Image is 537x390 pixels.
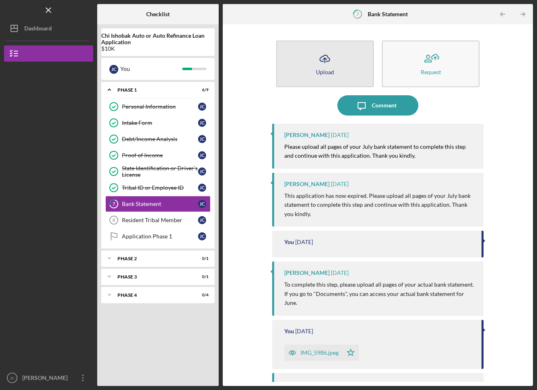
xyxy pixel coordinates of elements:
[284,239,294,245] div: You
[331,181,349,187] time: 2025-08-19 16:14
[198,216,206,224] div: J C
[284,381,330,388] div: [PERSON_NAME]
[198,232,206,240] div: J C
[284,132,330,138] div: [PERSON_NAME]
[120,62,182,76] div: You
[105,212,211,228] a: 8Resident Tribal MemberJC
[421,69,441,75] div: Request
[122,103,198,110] div: Personal Information
[295,328,313,334] time: 2025-07-09 14:37
[122,152,198,159] div: Proof of Income
[122,184,198,191] div: Tribal ID or Employee ID
[101,32,215,45] b: Chi Ishobak Auto or Auto Refinance Loan Application
[113,218,115,223] tspan: 8
[20,370,73,388] div: [PERSON_NAME]
[105,163,211,180] a: State Identification or Driver's LicenseJC
[122,201,198,207] div: Bank Statement
[122,136,198,142] div: Debt/Income Analysis
[194,293,209,298] div: 0 / 4
[382,41,479,87] button: Request
[198,135,206,143] div: J C
[194,256,209,261] div: 0 / 1
[198,151,206,159] div: J C
[316,69,334,75] div: Upload
[198,119,206,127] div: J C
[117,293,188,298] div: Phase 4
[105,131,211,147] a: Debt/Income AnalysisJC
[105,180,211,196] a: Tribal ID or Employee IDJC
[284,181,330,187] div: [PERSON_NAME]
[276,41,374,87] button: Upload
[198,167,206,176] div: J C
[300,349,339,356] div: IMG_5986.jpeg
[337,95,418,116] button: Comment
[105,115,211,131] a: Intake FormJC
[109,65,118,74] div: J C
[368,11,408,17] b: Bank Statement
[284,345,359,361] button: IMG_5986.jpeg
[117,88,188,92] div: Phase 1
[198,184,206,192] div: J C
[122,165,198,178] div: State Identification or Driver's License
[105,99,211,115] a: Personal InformationJC
[105,147,211,163] a: Proof of IncomeJC
[356,11,359,17] tspan: 7
[284,280,475,307] p: To complete this step, please upload all pages of your actual bank statement. If you go to "Docum...
[101,45,215,52] div: $10K
[284,191,475,219] p: This application has now expired. Please upload all pages of your July bank statement to complete...
[194,88,209,92] div: 6 / 9
[284,143,467,159] mark: Please upload all pages of your July bank statement to complete this step and continue with this ...
[372,95,396,116] div: Comment
[331,270,349,276] time: 2025-07-09 15:07
[146,11,170,17] b: Checklist
[331,132,349,138] time: 2025-08-25 17:51
[284,328,294,334] div: You
[122,233,198,240] div: Application Phase 1
[117,274,188,279] div: Phase 3
[10,376,15,380] text: JC
[105,196,211,212] a: 7Bank StatementJC
[122,217,198,223] div: Resident Tribal Member
[295,239,313,245] time: 2025-08-04 23:31
[24,20,52,39] div: Dashboard
[284,270,330,276] div: [PERSON_NAME]
[105,228,211,244] a: Application Phase 1JC
[113,201,115,207] tspan: 7
[4,370,93,386] button: JC[PERSON_NAME]
[117,256,188,261] div: Phase 2
[198,200,206,208] div: J C
[122,120,198,126] div: Intake Form
[4,20,93,36] button: Dashboard
[198,103,206,111] div: J C
[194,274,209,279] div: 0 / 1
